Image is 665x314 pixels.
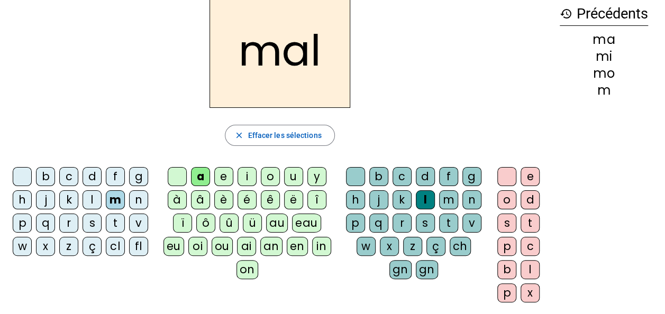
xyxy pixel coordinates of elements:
div: r [393,214,412,233]
div: mo [560,67,648,80]
div: j [369,190,388,209]
div: on [236,260,258,279]
div: p [497,237,516,256]
div: z [403,237,422,256]
div: w [357,237,376,256]
div: a [191,167,210,186]
div: m [560,84,648,97]
div: s [497,214,516,233]
div: mi [560,50,648,63]
div: u [284,167,303,186]
div: s [416,214,435,233]
div: oi [188,237,207,256]
div: gn [416,260,438,279]
div: v [129,214,148,233]
div: ç [426,237,445,256]
div: t [521,214,540,233]
div: z [59,237,78,256]
div: f [106,167,125,186]
div: eu [163,237,184,256]
div: x [521,283,540,302]
mat-icon: close [234,131,243,140]
div: ai [237,237,256,256]
div: r [59,214,78,233]
div: ê [261,190,280,209]
div: ü [243,214,262,233]
div: ch [450,237,471,256]
div: y [307,167,326,186]
div: c [521,237,540,256]
div: m [106,190,125,209]
div: b [497,260,516,279]
div: t [439,214,458,233]
div: l [416,190,435,209]
div: en [287,237,308,256]
div: n [129,190,148,209]
div: l [83,190,102,209]
div: f [439,167,458,186]
div: k [59,190,78,209]
div: b [36,167,55,186]
div: d [83,167,102,186]
div: w [13,237,32,256]
div: p [497,283,516,302]
div: j [36,190,55,209]
div: ï [173,214,192,233]
div: ô [196,214,215,233]
div: h [13,190,32,209]
div: x [36,237,55,256]
div: é [238,190,257,209]
div: m [439,190,458,209]
div: t [106,214,125,233]
div: k [393,190,412,209]
div: h [346,190,365,209]
h3: Précédents [560,2,648,26]
div: fl [129,237,148,256]
div: eau [292,214,321,233]
div: s [83,214,102,233]
div: l [521,260,540,279]
div: p [346,214,365,233]
div: q [36,214,55,233]
div: ë [284,190,303,209]
div: c [59,167,78,186]
div: e [521,167,540,186]
div: â [191,190,210,209]
div: gn [389,260,412,279]
div: î [307,190,326,209]
div: an [260,237,283,256]
button: Effacer les sélections [225,125,334,146]
mat-icon: history [560,7,572,20]
div: n [462,190,481,209]
div: d [521,190,540,209]
div: g [462,167,481,186]
div: à [168,190,187,209]
div: o [497,190,516,209]
div: b [369,167,388,186]
div: e [214,167,233,186]
span: Effacer les sélections [248,129,321,142]
div: i [238,167,257,186]
div: x [380,237,399,256]
div: cl [106,237,125,256]
div: in [312,237,331,256]
div: ou [212,237,233,256]
div: p [13,214,32,233]
div: d [416,167,435,186]
div: û [220,214,239,233]
div: v [462,214,481,233]
div: o [261,167,280,186]
div: au [266,214,288,233]
div: ç [83,237,102,256]
div: g [129,167,148,186]
div: è [214,190,233,209]
div: c [393,167,412,186]
div: ma [560,33,648,46]
div: q [369,214,388,233]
